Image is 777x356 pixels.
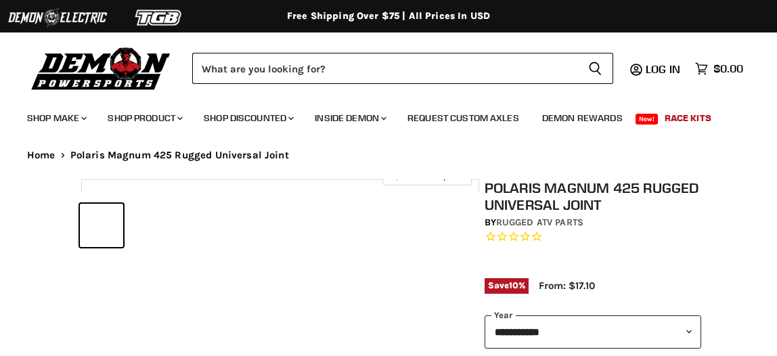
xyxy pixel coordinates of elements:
[496,217,583,228] a: Rugged ATV Parts
[713,62,743,75] span: $0.00
[192,53,577,84] input: Search
[532,104,633,132] a: Demon Rewards
[485,215,701,230] div: by
[640,63,688,75] a: Log in
[654,104,721,132] a: Race Kits
[646,62,680,76] span: Log in
[17,99,740,132] ul: Main menu
[194,104,302,132] a: Shop Discounted
[27,150,56,161] a: Home
[108,5,210,30] img: TGB Logo 2
[485,315,701,349] select: year
[17,104,95,132] a: Shop Make
[389,171,464,181] span: Click to expand
[305,104,395,132] a: Inside Demon
[577,53,613,84] button: Search
[539,280,595,292] span: From: $17.10
[80,204,123,247] button: IMAGE thumbnail
[485,179,701,213] h1: Polaris Magnum 425 Rugged Universal Joint
[97,104,191,132] a: Shop Product
[485,278,529,293] span: Save %
[192,53,613,84] form: Product
[485,230,701,244] span: Rated 0.0 out of 5 stars 0 reviews
[397,104,529,132] a: Request Custom Axles
[688,59,750,79] a: $0.00
[27,44,175,92] img: Demon Powersports
[636,114,659,125] span: New!
[509,280,518,290] span: 10
[70,150,289,161] span: Polaris Magnum 425 Rugged Universal Joint
[7,5,108,30] img: Demon Electric Logo 2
